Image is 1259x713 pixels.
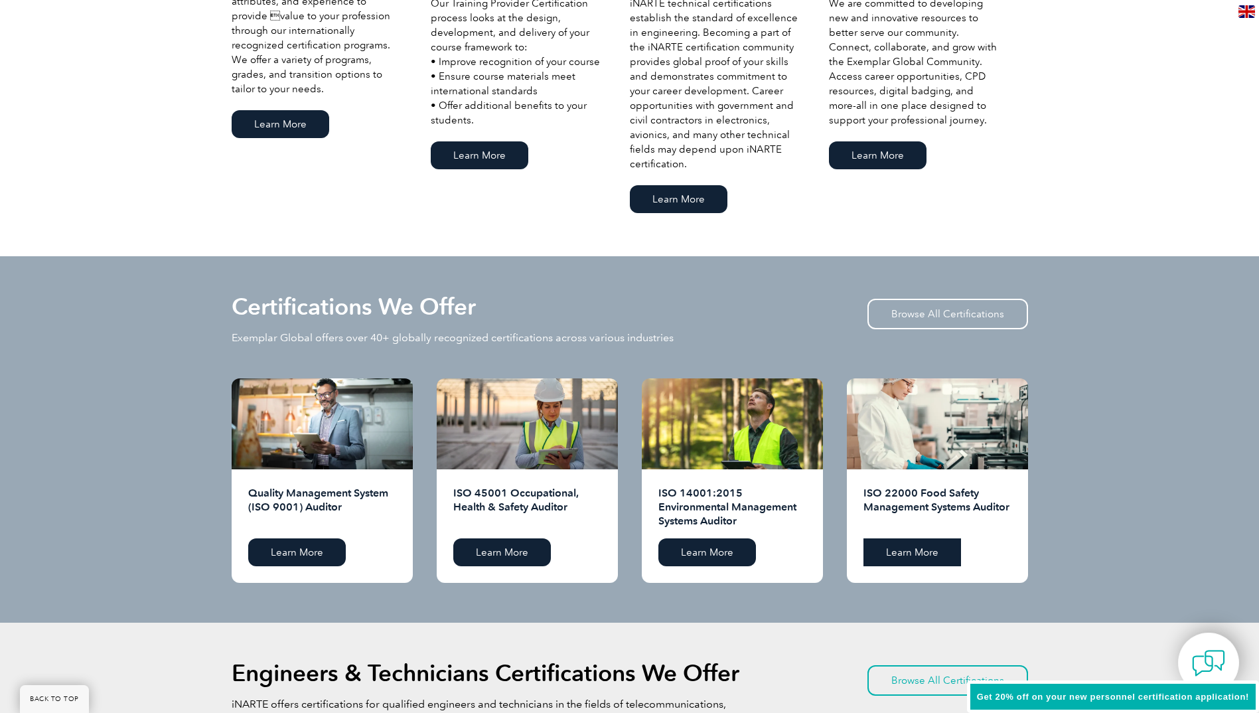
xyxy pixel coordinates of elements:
h2: Quality Management System (ISO 9001) Auditor [248,486,396,528]
img: en [1238,5,1255,18]
a: Learn More [232,110,329,138]
a: Learn More [630,185,727,213]
a: Learn More [863,538,961,566]
a: Browse All Certifications [867,665,1028,696]
h2: ISO 14001:2015 Environmental Management Systems Auditor [658,486,806,528]
a: Learn More [453,538,551,566]
a: Learn More [829,141,926,169]
a: Learn More [658,538,756,566]
img: contact-chat.png [1192,647,1225,680]
a: BACK TO TOP [20,685,89,713]
h2: ISO 45001 Occupational, Health & Safety Auditor [453,486,601,528]
a: Learn More [431,141,528,169]
h2: Certifications We Offer [232,296,476,317]
a: Browse All Certifications [867,299,1028,329]
p: Exemplar Global offers over 40+ globally recognized certifications across various industries [232,331,674,345]
span: Get 20% off on your new personnel certification application! [977,692,1249,702]
h2: ISO 22000 Food Safety Management Systems Auditor [863,486,1011,528]
h2: Engineers & Technicians Certifications We Offer [232,663,739,684]
a: Learn More [248,538,346,566]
